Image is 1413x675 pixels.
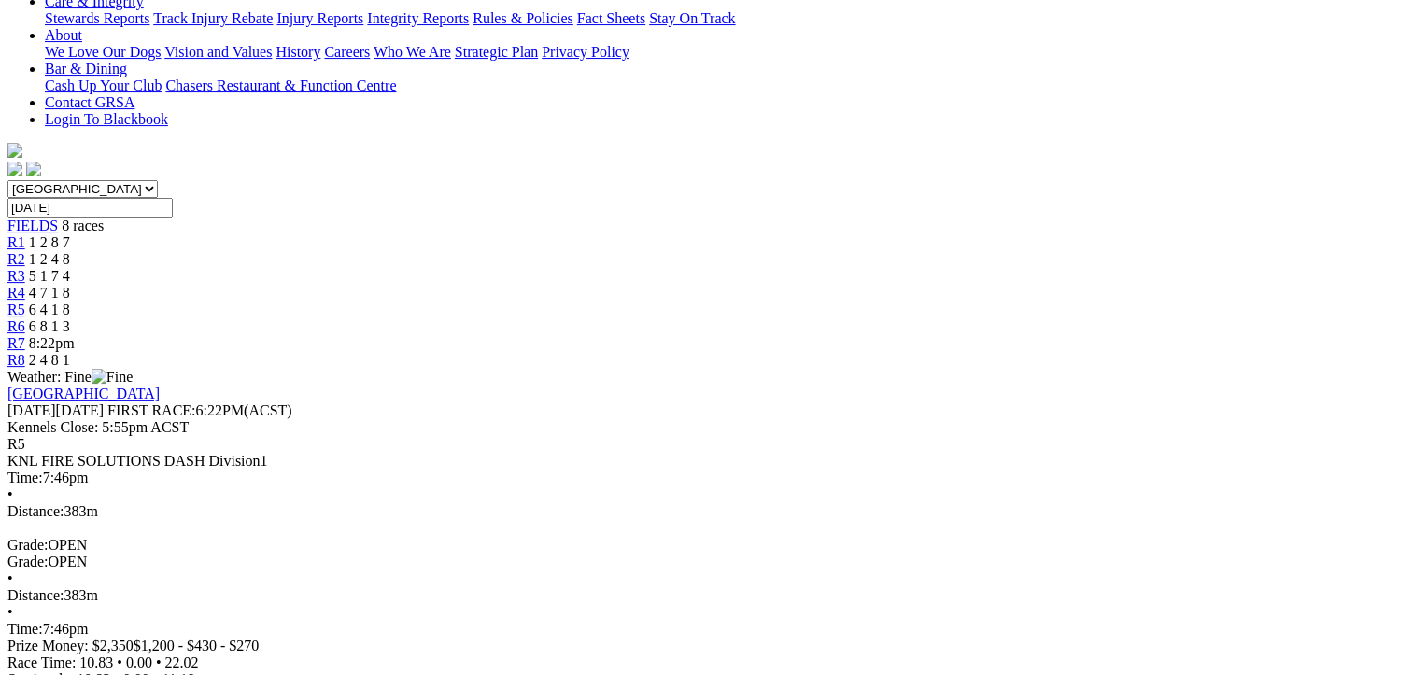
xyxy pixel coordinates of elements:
[29,302,70,317] span: 6 4 1 8
[455,44,538,60] a: Strategic Plan
[29,234,70,250] span: 1 2 8 7
[7,198,173,218] input: Select date
[7,352,25,368] a: R8
[134,638,260,654] span: $1,200 - $430 - $270
[7,503,64,519] span: Distance:
[649,10,735,26] a: Stay On Track
[107,402,292,418] span: 6:22PM(ACST)
[29,318,70,334] span: 6 8 1 3
[165,77,396,93] a: Chasers Restaurant & Function Centre
[92,369,133,386] img: Fine
[29,335,75,351] span: 8:22pm
[7,537,49,553] span: Grade:
[473,10,573,26] a: Rules & Policies
[7,436,25,452] span: R5
[153,10,273,26] a: Track Injury Rebate
[117,654,122,670] span: •
[7,453,1406,470] div: KNL FIRE SOLUTIONS DASH Division1
[7,638,1406,654] div: Prize Money: $2,350
[367,10,469,26] a: Integrity Reports
[7,162,22,176] img: facebook.svg
[7,285,25,301] a: R4
[29,285,70,301] span: 4 7 1 8
[7,470,1406,486] div: 7:46pm
[45,94,134,110] a: Contact GRSA
[7,604,13,620] span: •
[45,10,149,26] a: Stewards Reports
[156,654,162,670] span: •
[7,218,58,233] a: FIELDS
[7,587,64,603] span: Distance:
[7,143,22,158] img: logo-grsa-white.png
[126,654,152,670] span: 0.00
[7,570,13,586] span: •
[7,554,1406,570] div: OPEN
[165,654,199,670] span: 22.02
[7,470,43,485] span: Time:
[276,10,363,26] a: Injury Reports
[7,402,104,418] span: [DATE]
[45,77,162,93] a: Cash Up Your Club
[29,268,70,284] span: 5 1 7 4
[7,268,25,284] a: R3
[7,554,49,570] span: Grade:
[7,234,25,250] a: R1
[107,402,195,418] span: FIRST RACE:
[7,402,56,418] span: [DATE]
[7,503,1406,520] div: 383m
[7,537,1406,554] div: OPEN
[7,251,25,267] a: R2
[45,44,161,60] a: We Love Our Dogs
[29,352,70,368] span: 2 4 8 1
[374,44,451,60] a: Who We Are
[542,44,629,60] a: Privacy Policy
[45,77,1406,94] div: Bar & Dining
[7,621,43,637] span: Time:
[45,44,1406,61] div: About
[7,621,1406,638] div: 7:46pm
[324,44,370,60] a: Careers
[7,419,1406,436] div: Kennels Close: 5:55pm ACST
[45,27,82,43] a: About
[45,61,127,77] a: Bar & Dining
[7,654,76,670] span: Race Time:
[79,654,113,670] span: 10.83
[7,302,25,317] a: R5
[62,218,104,233] span: 8 races
[577,10,645,26] a: Fact Sheets
[29,251,70,267] span: 1 2 4 8
[7,587,1406,604] div: 383m
[7,318,25,334] a: R6
[7,335,25,351] a: R7
[26,162,41,176] img: twitter.svg
[164,44,272,60] a: Vision and Values
[7,369,133,385] span: Weather: Fine
[45,111,168,127] a: Login To Blackbook
[276,44,320,60] a: History
[7,486,13,502] span: •
[7,386,160,401] a: [GEOGRAPHIC_DATA]
[45,10,1406,27] div: Care & Integrity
